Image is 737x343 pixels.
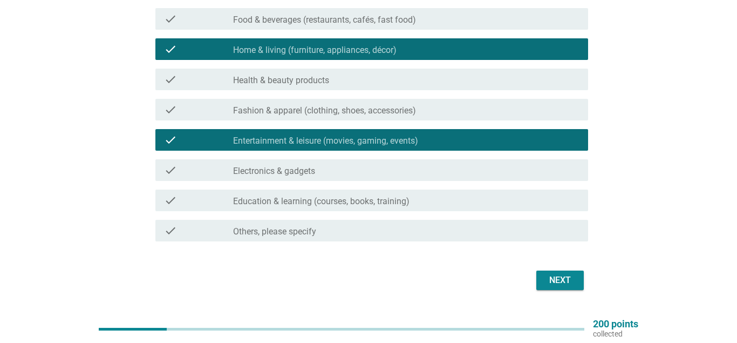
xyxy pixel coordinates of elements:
[593,329,638,339] p: collected
[233,226,316,237] label: Others, please specify
[164,194,177,207] i: check
[545,274,575,287] div: Next
[164,224,177,237] i: check
[233,15,416,25] label: Food & beverages (restaurants, cafés, fast food)
[233,105,416,116] label: Fashion & apparel (clothing, shoes, accessories)
[233,196,410,207] label: Education & learning (courses, books, training)
[233,75,329,86] label: Health & beauty products
[536,271,584,290] button: Next
[164,133,177,146] i: check
[593,319,638,329] p: 200 points
[233,166,315,177] label: Electronics & gadgets
[164,164,177,177] i: check
[233,136,418,146] label: Entertainment & leisure (movies, gaming, events)
[233,45,397,56] label: Home & living (furniture, appliances, décor)
[164,103,177,116] i: check
[164,43,177,56] i: check
[164,12,177,25] i: check
[164,73,177,86] i: check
